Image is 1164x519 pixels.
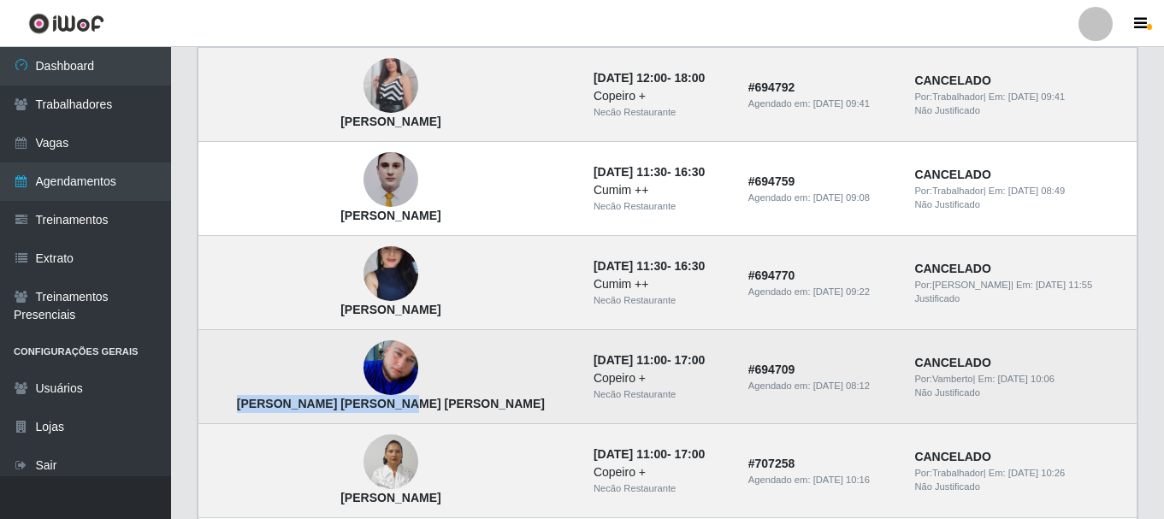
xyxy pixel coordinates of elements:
time: [DATE] 10:16 [813,475,870,485]
strong: [PERSON_NAME] [340,491,440,504]
div: Copeiro + [594,463,728,481]
div: Agendado em: [748,473,895,487]
img: CoreUI Logo [28,13,104,34]
div: Copeiro + [594,369,728,387]
strong: - [594,353,705,367]
img: Erick Mayke Lima Freitas [363,340,418,395]
div: Cumim ++ [594,181,728,199]
strong: # 694792 [748,80,795,94]
time: [DATE] 09:08 [813,192,870,203]
div: Não Justificado [914,480,1126,494]
strong: - [594,259,705,273]
div: Necão Restaurante [594,481,728,496]
strong: CANCELADO [914,262,990,275]
strong: [PERSON_NAME] [340,209,440,222]
div: Não Justificado [914,386,1126,400]
time: 16:30 [675,165,706,179]
div: Necão Restaurante [594,199,728,214]
span: Por: Trabalhador [914,186,983,196]
time: 18:00 [675,71,706,85]
div: | Em: [914,278,1126,292]
strong: # 707258 [748,457,795,470]
span: Por: Trabalhador [914,468,983,478]
div: Necão Restaurante [594,293,728,308]
div: Agendado em: [748,191,895,205]
span: Por: Trabalhador [914,91,983,102]
div: Agendado em: [748,97,895,111]
strong: [PERSON_NAME] [PERSON_NAME] [PERSON_NAME] [237,397,545,410]
span: Por: [PERSON_NAME] [914,280,1011,290]
strong: # 694709 [748,363,795,376]
img: Mayara Karoline Lima [363,213,418,334]
time: 16:30 [675,259,706,273]
strong: [PERSON_NAME] [340,303,440,316]
time: [DATE] 09:41 [1008,91,1065,102]
strong: # 694770 [748,268,795,282]
time: [DATE] 08:49 [1008,186,1065,196]
div: Justificado [914,292,1126,306]
time: [DATE] 12:00 [594,71,667,85]
div: | Em: [914,372,1126,386]
div: Agendado em: [748,379,895,393]
img: gracinete Barbosa [363,426,418,498]
div: | Em: [914,90,1126,104]
time: [DATE] 11:00 [594,447,667,461]
div: | Em: [914,466,1126,481]
strong: CANCELADO [914,356,990,369]
div: Cumim ++ [594,275,728,293]
time: 17:00 [675,353,706,367]
div: Necão Restaurante [594,387,728,402]
time: [DATE] 10:26 [1008,468,1065,478]
div: Não Justificado [914,103,1126,118]
time: 17:00 [675,447,706,461]
strong: CANCELADO [914,168,990,181]
strong: - [594,447,705,461]
time: [DATE] 11:55 [1036,280,1092,290]
strong: CANCELADO [914,450,990,463]
time: [DATE] 09:41 [813,98,870,109]
time: [DATE] 11:30 [594,259,667,273]
strong: - [594,165,705,179]
strong: CANCELADO [914,74,990,87]
strong: # 694759 [748,174,795,188]
div: | Em: [914,184,1126,198]
time: [DATE] 08:12 [813,380,870,391]
strong: [PERSON_NAME] [340,115,440,128]
img: Carolayne Barbosa da Silva [363,38,418,135]
div: Não Justificado [914,198,1126,212]
time: [DATE] 09:22 [813,286,870,297]
div: Necão Restaurante [594,105,728,120]
div: Agendado em: [748,285,895,299]
time: [DATE] 11:30 [594,165,667,179]
time: [DATE] 11:00 [594,353,667,367]
img: Deivid Cezar Franco [363,144,418,216]
div: Copeiro + [594,87,728,105]
strong: - [594,71,705,85]
span: Por: Vamberto [914,374,972,384]
time: [DATE] 10:06 [998,374,1055,384]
